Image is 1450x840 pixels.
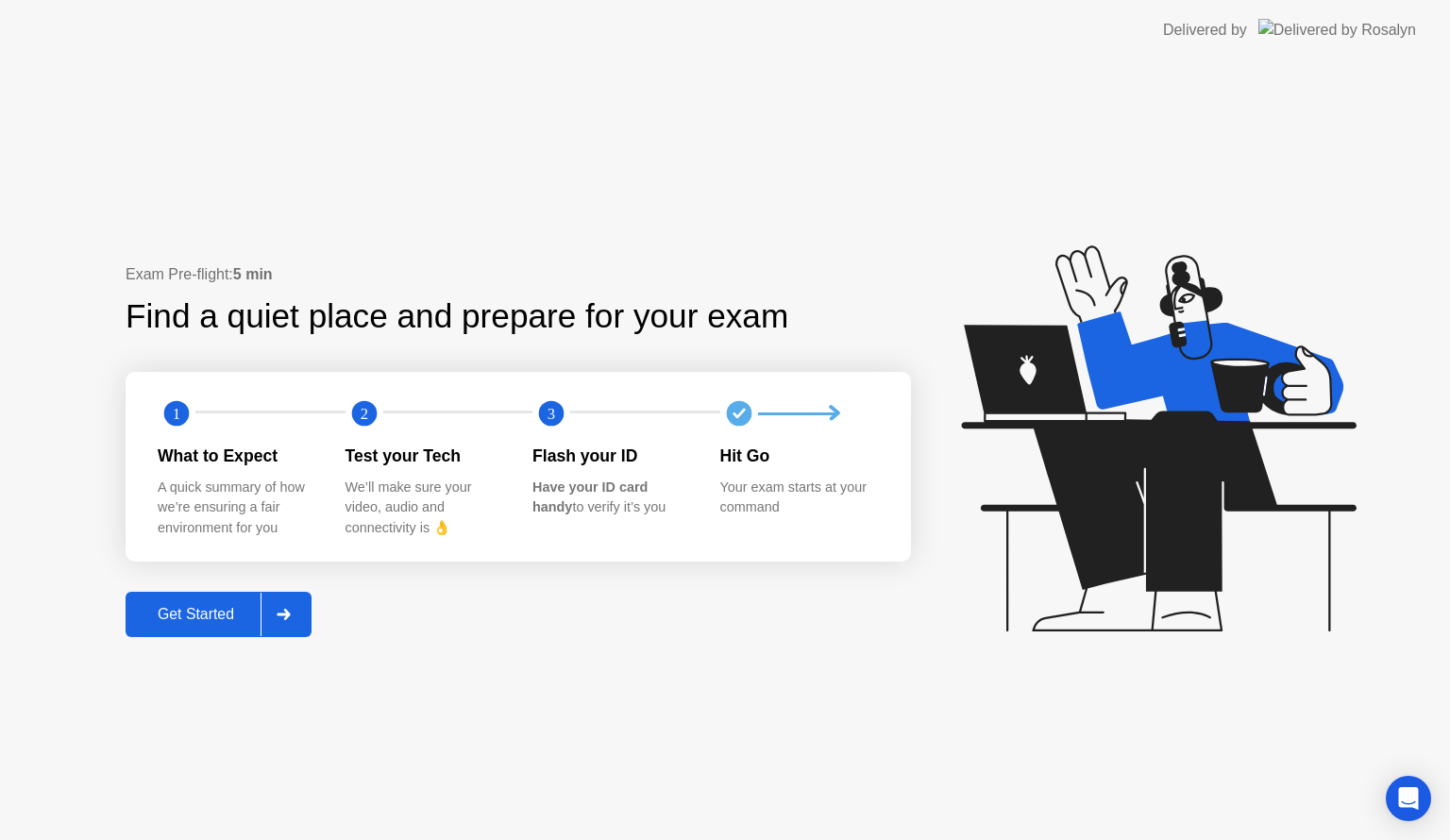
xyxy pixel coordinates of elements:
div: Hit Go [720,444,878,468]
button: Get Started [126,592,312,637]
div: What to Expect [158,444,315,468]
b: Have your ID card handy [532,479,648,515]
div: Delivered by [1163,19,1247,42]
div: We’ll make sure your video, audio and connectivity is 👌 [346,478,503,539]
text: 1 [173,405,180,423]
img: Delivered by Rosalyn [1258,19,1416,41]
div: Your exam starts at your command [720,478,878,518]
div: A quick summary of how we’re ensuring a fair environment for you [158,478,315,539]
div: Flash your ID [532,444,690,468]
div: Find a quiet place and prepare for your exam [126,292,791,342]
text: 2 [360,405,367,423]
div: Test your Tech [346,444,503,468]
text: 3 [548,405,555,423]
div: to verify it’s you [532,478,690,518]
div: Get Started [131,606,261,623]
div: Open Intercom Messenger [1386,776,1431,821]
b: 5 min [233,266,273,282]
div: Exam Pre-flight: [126,263,911,286]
